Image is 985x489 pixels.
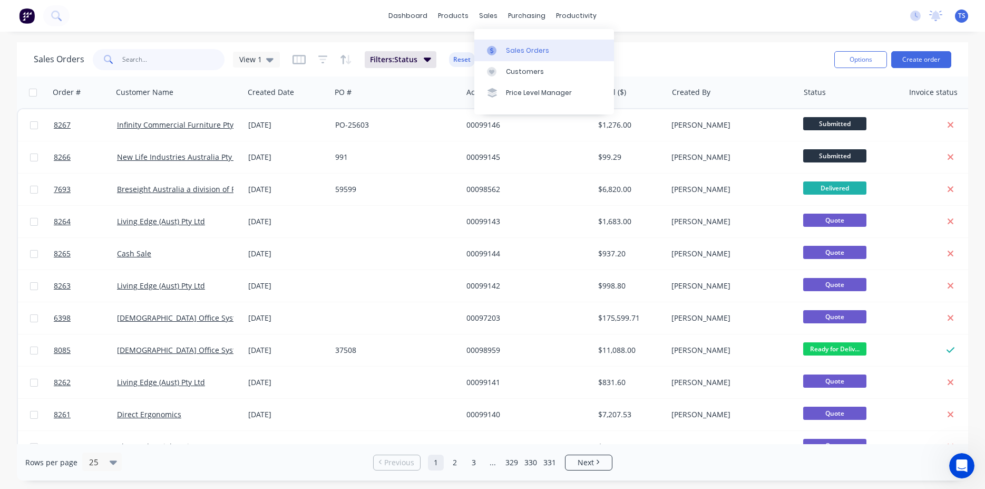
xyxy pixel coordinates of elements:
span: Filters: Status [370,54,417,65]
div: [DATE] [248,313,327,323]
div: 00097203 [466,313,583,323]
a: 6398 [54,302,117,334]
div: $175,599.71 [598,313,660,323]
a: [DEMOGRAPHIC_DATA] Office Systems [117,345,250,355]
a: Klaro Industrial Design [117,442,198,452]
a: Breseight Australia a division of PROK Conveyor Components [117,184,333,194]
a: Living Edge (Aust) Pty Ltd [117,216,205,226]
span: Quote [803,278,866,291]
div: [PERSON_NAME] [671,152,788,162]
a: 7693 [54,174,117,205]
div: [DATE] [248,345,327,356]
span: 8260 [54,442,71,452]
div: [PERSON_NAME] [671,409,788,420]
div: $7,395.30 [598,442,660,452]
a: Previous page [374,457,420,468]
div: $99.29 [598,152,660,162]
a: Direct Ergonomics [117,409,181,419]
a: 8260 [54,431,117,463]
a: Next page [565,457,612,468]
span: View 1 [239,54,262,65]
a: Sales Orders [474,40,614,61]
span: 8266 [54,152,71,162]
div: Status [804,87,826,98]
div: 00098959 [466,345,583,356]
a: [DEMOGRAPHIC_DATA] Office Systems [117,313,250,323]
div: sales [474,8,503,24]
button: Reset [449,52,475,67]
a: dashboard [383,8,433,24]
a: 8262 [54,367,117,398]
div: products [433,8,474,24]
div: [PERSON_NAME] [671,442,788,452]
a: 8263 [54,270,117,302]
span: Delivered [803,181,866,195]
div: [DATE] [248,216,327,227]
div: Sales Orders [506,46,549,55]
a: Infinity Commercial Furniture Pty Ltd [117,120,247,130]
span: 8267 [54,120,71,130]
div: 00099146 [466,120,583,130]
input: Search... [122,49,225,70]
div: Price Level Manager [506,88,572,98]
h1: Sales Orders [34,54,84,64]
div: $6,820.00 [598,184,660,195]
span: Quote [803,439,866,452]
button: Create order [891,51,951,68]
a: Page 1 is your current page [428,455,444,471]
div: 59599 [335,184,452,195]
div: PO-25603 [335,120,452,130]
div: 00099142 [466,281,583,291]
a: Price Level Manager [474,82,614,103]
div: Created By [672,87,710,98]
a: Jump forward [485,455,501,471]
div: 991 [335,152,452,162]
div: [PERSON_NAME] [671,281,788,291]
div: Accounting Order # [466,87,536,98]
div: 00099143 [466,216,583,227]
div: [DATE] [248,409,327,420]
span: TS [958,11,966,21]
a: Page 330 [523,455,539,471]
span: 8263 [54,281,71,291]
div: $998.80 [598,281,660,291]
span: 8261 [54,409,71,420]
span: 8085 [54,345,71,356]
div: [PERSON_NAME] [671,377,788,388]
div: Invoice status [909,87,958,98]
a: Page 331 [542,455,558,471]
a: 8267 [54,109,117,141]
a: New Life Industries Australia Pty Ltd [117,152,245,162]
div: [DATE] [248,281,327,291]
div: [PERSON_NAME] [671,313,788,323]
span: Quote [803,407,866,420]
div: $11,088.00 [598,345,660,356]
span: 7693 [54,184,71,195]
div: 00099139 [466,442,583,452]
span: Quote [803,214,866,227]
div: 00099141 [466,377,583,388]
div: [PERSON_NAME] [671,345,788,356]
ul: Pagination [369,455,617,471]
div: PO # [335,87,352,98]
a: Page 3 [466,455,482,471]
div: [DATE] [248,248,327,259]
div: [PERSON_NAME] [671,248,788,259]
span: Submitted [803,117,866,130]
a: 8266 [54,141,117,173]
div: 37508 [335,345,452,356]
div: [DATE] [248,120,327,130]
div: [PERSON_NAME] [671,184,788,195]
div: Customer Name [116,87,173,98]
a: Living Edge (Aust) Pty Ltd [117,377,205,387]
div: [PERSON_NAME] [671,216,788,227]
div: Created Date [248,87,294,98]
a: 8265 [54,238,117,270]
img: Factory [19,8,35,24]
div: productivity [551,8,602,24]
div: Order # [53,87,81,98]
a: 8261 [54,399,117,430]
a: 8085 [54,334,117,366]
span: Previous [384,457,414,468]
span: Ready for Deliv... [803,342,866,356]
